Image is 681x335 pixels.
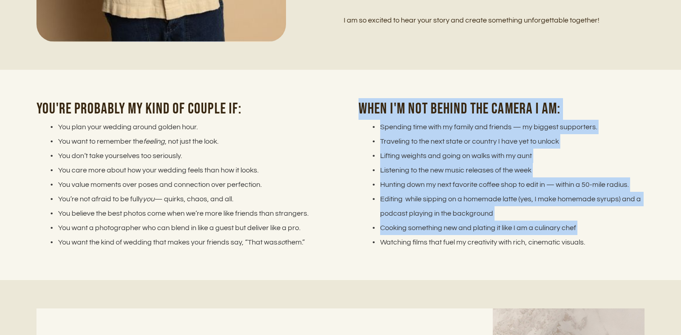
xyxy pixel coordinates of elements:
[47,134,322,149] li: You want to remember the , not just the look.
[369,221,645,235] li: Cooking something new and plating it like I am a culinary chef
[47,177,322,192] li: You value moments over poses and connection over perfection.
[47,163,322,177] li: You care more about how your wedding feels than how it looks.
[36,98,322,120] h2: You're probably my kind of couple if:
[359,98,645,120] h2: When i'm not behind the camera I am:
[369,120,645,134] li: Spending time with my family and friends — my biggest supporters.
[47,192,322,206] li: You’re not afraid to be fully — quirks, chaos, and all.
[369,192,645,221] li: Editing while sipping on a homemade latte (yes, I make homemade syrups) and a podcast playing in ...
[143,138,165,145] em: feeling
[277,239,285,246] em: so
[47,120,322,134] li: You plan your wedding around golden hour.
[369,134,645,149] li: Traveling to the next state or country I have yet to unlock
[47,149,322,163] li: You don’t take yourselves too seriously.
[47,235,322,249] li: You want the kind of wedding that makes your friends say, “That was them.”
[369,163,645,177] li: Listening to the new music releases of the week
[369,235,645,249] li: Watching films that fuel my creativity with rich, cinematic visuals.
[143,195,154,203] em: you
[344,17,599,24] span: I am so excited to hear your story and create something unforgettable together!
[369,177,645,192] li: Hunting down my next favorite coffee shop to edit in — within a 50-mile radius.
[47,221,322,235] li: You want a photographer who can blend in like a guest but deliver like a pro.
[47,206,322,221] li: You believe the best photos come when we’re more like friends than strangers.
[369,149,645,163] li: Lifting weights and going on walks with my aunt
